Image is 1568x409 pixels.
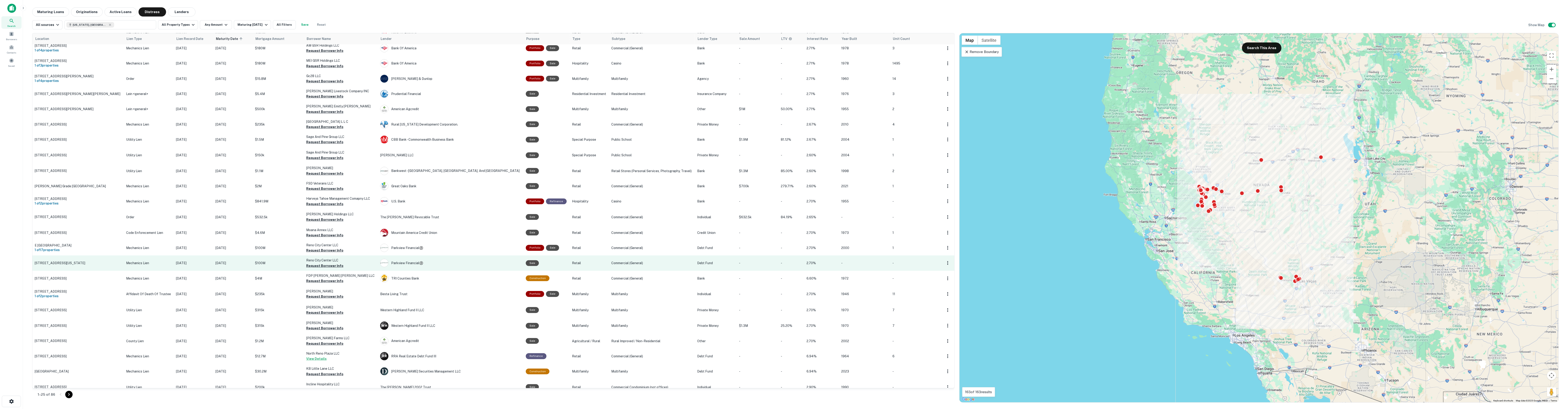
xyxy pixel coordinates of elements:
p: 1976 [841,91,888,96]
span: 84.19% [781,215,792,219]
p: Multifamily [611,106,693,112]
p: Commercial (General) [611,184,693,189]
p: [STREET_ADDRESS] [35,197,122,201]
p: - [892,199,939,204]
th: Type [570,33,609,44]
p: Commercial (General) [611,46,693,51]
p: Multifamily [572,106,607,112]
span: Lien Type [127,36,148,42]
div: CBB Bank - Commonwealth Business Bank [380,135,521,144]
p: Casino [611,199,693,204]
button: Maturing [DATE] [234,20,271,29]
div: Bankwest - [GEOGRAPHIC_DATA], [GEOGRAPHIC_DATA], And [GEOGRAPHIC_DATA] [380,167,521,175]
p: $180M [255,61,302,66]
p: [DATE] [176,106,211,112]
button: All sources [32,20,62,29]
button: Toggle fullscreen view [1547,51,1556,60]
p: $532.5k [255,215,302,220]
p: Mechanics Lien [126,61,172,66]
p: [PERSON_NAME] Emitly [PERSON_NAME] [306,104,376,109]
p: Bank [697,46,734,51]
img: picture [380,90,388,98]
p: 2.71% [807,76,837,81]
p: [PERSON_NAME] LLC [380,153,521,158]
div: Sale [526,91,539,97]
span: - [781,153,782,157]
p: $2M [255,184,302,189]
p: Bank [697,137,734,142]
p: $1.5M [255,137,302,142]
p: [DATE] [215,137,250,142]
img: picture [380,120,388,128]
span: - [781,92,782,96]
div: All sources [36,22,60,28]
p: 2004 [841,153,888,158]
a: Search [1,16,22,29]
p: 2.65% [807,215,837,220]
button: Request Borrower Info [306,155,343,161]
p: 2.71% [807,61,837,66]
span: 85.00% [781,169,793,173]
button: Save your search to get updates of matches that match your search criteria. [298,20,312,29]
button: Zoom in [1547,65,1556,74]
span: Unit Count [893,36,916,42]
p: - [739,153,776,158]
p: $1.1M [255,168,302,174]
div: This is a portfolio loan with 3 properties [526,61,544,66]
span: - [781,62,782,65]
p: Sage And Pine Group LLC [306,150,376,155]
p: $500k [255,106,302,112]
div: Sale [526,137,539,143]
p: Lein <general> [126,106,172,112]
p: Retail [572,215,607,220]
p: [DATE] [215,168,250,174]
th: Mortgage Amount [253,33,304,44]
th: Purpose [524,33,569,44]
p: [DATE] [176,215,211,220]
button: Any Amount [200,20,232,29]
p: [DATE] [215,215,250,220]
p: 2010 [841,122,888,127]
p: Public School [611,137,693,142]
p: Hospitality [572,199,607,204]
p: [DATE] [176,46,211,51]
div: Sale [526,214,539,220]
p: The [PERSON_NAME] Revocable Trust [380,215,521,220]
p: [DATE] [176,122,211,127]
p: Utility Lien [126,153,172,158]
button: Request Borrower Info [306,186,343,191]
p: Public School [611,153,693,158]
p: Sage And Pine Group LLC [306,134,376,139]
h6: 1 of 4 properties [35,78,122,83]
p: - [739,61,776,66]
p: Multifamily [611,76,693,81]
button: Show street map [962,36,978,45]
button: Request Borrower Info [306,78,343,84]
p: [STREET_ADDRESS][PERSON_NAME][PERSON_NAME] [35,92,122,96]
p: [DATE] [215,199,250,204]
p: [DATE] [215,76,250,81]
p: 1 [892,153,939,158]
p: Bank [697,184,734,189]
div: Sale [546,61,559,66]
div: Bank Of America [380,44,521,52]
span: Mortgage Amount [255,36,290,42]
p: - [739,199,776,204]
a: Contacts [1,43,22,55]
button: Originations [71,7,103,17]
span: Type [572,36,580,42]
p: [DATE] [176,199,211,204]
p: 1960 [841,76,888,81]
p: $841.9M [255,199,302,204]
div: Prudential Financial [380,90,521,98]
p: Moana Annex LLC [306,227,376,233]
p: 4 [892,122,939,127]
h6: 1 of 4 properties [35,48,122,53]
p: 1998 [841,168,888,174]
p: Order [126,76,172,81]
button: Zoom out [1547,74,1556,83]
button: All Property Types [158,20,198,29]
span: 279.71% [781,184,794,188]
th: Sale Amount [737,33,778,44]
img: picture [380,59,388,67]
